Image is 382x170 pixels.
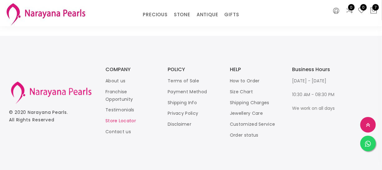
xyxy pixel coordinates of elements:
[28,109,67,116] a: Narayana Pearls
[168,100,197,106] a: Shipping Info
[197,10,218,19] a: ANTIQUE
[230,110,263,117] a: Jewellery Care
[358,7,365,15] a: 0
[230,100,269,106] a: Shipping Charges
[105,78,125,84] a: About us
[105,107,134,113] a: Testimonials
[105,118,136,124] a: Store Locator
[346,7,353,15] a: 0
[168,121,191,128] a: Disclaimer
[230,89,253,95] a: Size Chart
[168,78,199,84] a: Terms of Sale
[105,89,133,102] a: Franchise Opportunity
[168,110,198,117] a: Privacy Policy
[292,91,342,98] p: 10:30 AM - 08:30 PM
[230,121,275,128] a: Customized Service
[143,10,167,19] a: PRECIOUS
[230,132,259,138] a: Order status
[292,104,342,112] p: We work on all days
[174,10,190,19] a: STONE
[292,77,342,85] p: [DATE] - [DATE]
[105,129,131,135] a: Contact us
[292,67,342,72] h3: Business Hours
[360,4,367,11] span: 0
[168,67,217,72] h3: POLICY
[372,4,379,11] span: 7
[370,7,377,15] button: 7
[230,78,260,84] a: How to Order
[230,67,280,72] h3: HELP
[9,109,93,124] p: © 2020 . All Rights Reserved
[224,10,239,19] a: GIFTS
[348,4,355,11] span: 0
[168,89,207,95] a: Payment Method
[105,67,155,72] h3: COMPANY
